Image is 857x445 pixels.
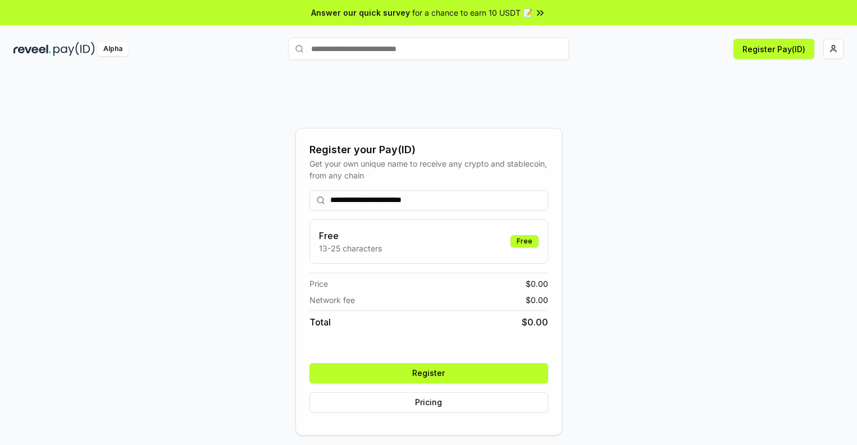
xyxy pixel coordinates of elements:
[319,242,382,254] p: 13-25 characters
[522,315,548,329] span: $ 0.00
[309,392,548,412] button: Pricing
[311,7,410,19] span: Answer our quick survey
[13,42,51,56] img: reveel_dark
[309,158,548,181] div: Get your own unique name to receive any crypto and stablecoin, from any chain
[412,7,532,19] span: for a chance to earn 10 USDT 📝
[309,142,548,158] div: Register your Pay(ID)
[309,363,548,383] button: Register
[309,294,355,306] span: Network fee
[309,315,331,329] span: Total
[526,278,548,290] span: $ 0.00
[733,39,814,59] button: Register Pay(ID)
[309,278,328,290] span: Price
[510,235,539,247] div: Free
[97,42,129,56] div: Alpha
[526,294,548,306] span: $ 0.00
[319,229,382,242] h3: Free
[53,42,95,56] img: pay_id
